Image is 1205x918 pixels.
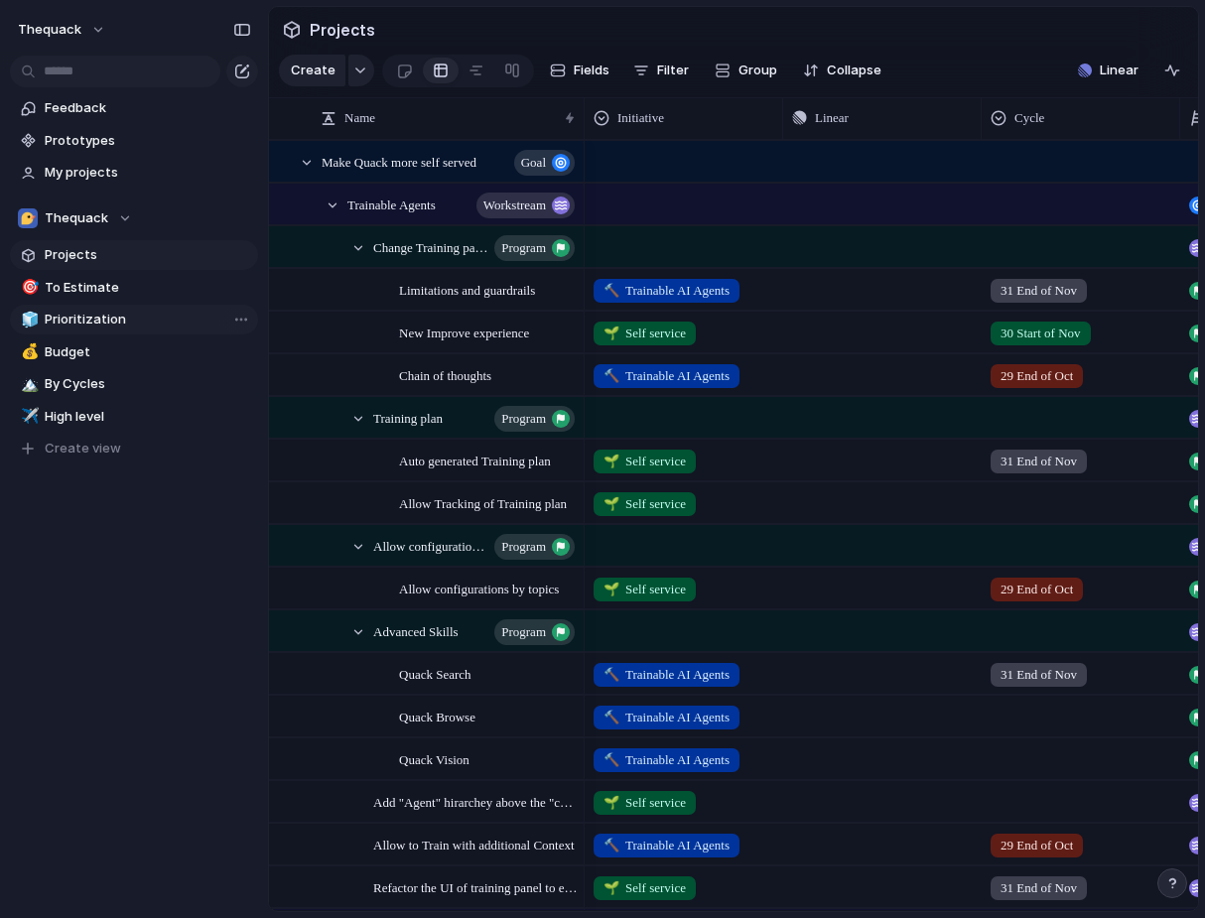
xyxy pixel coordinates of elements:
button: Group [705,55,787,86]
button: 🏔️ [18,374,38,394]
span: High level [45,407,251,427]
span: Trainable AI Agents [603,836,730,855]
span: Group [738,61,777,80]
a: ✈️High level [10,402,258,432]
span: Linear [1100,61,1138,80]
div: 🧊Prioritization [10,305,258,334]
span: Fields [574,61,609,80]
span: 🔨 [603,667,619,682]
span: Self service [603,878,686,898]
span: Refactor the UI of training panel to enhance experience and show diffrentiation of channels [373,875,578,898]
span: 31 End of Nov [1001,452,1077,471]
button: Fields [542,55,617,86]
span: 🔨 [603,838,619,852]
span: Limitations and guardrails [399,278,535,301]
button: thequack [9,14,116,46]
span: 🌱 [603,880,619,895]
span: Projects [306,12,379,48]
div: 🎯 [21,276,35,299]
span: Add "Agent" hirarchey above the "channel" [373,790,578,813]
span: Self service [603,494,686,514]
span: Quack Browse [399,705,475,727]
span: New Improve experience [399,321,529,343]
span: 🔨 [603,368,619,383]
span: Self service [603,580,686,599]
span: Self service [603,452,686,471]
span: Allow configurations by topics [373,534,488,557]
div: 🏔️ [21,373,35,396]
span: Collapse [827,61,881,80]
span: Cycle [1014,108,1044,128]
span: 🔨 [603,752,619,767]
button: ✈️ [18,407,38,427]
a: 🏔️By Cycles [10,369,258,399]
span: Budget [45,342,251,362]
span: Trainable Agents [347,193,436,215]
span: Trainable AI Agents [603,750,730,770]
span: Change Training panel UX [373,235,488,258]
span: Quack Search [399,662,471,685]
span: 29 End of Oct [1001,580,1073,599]
span: 29 End of Oct [1001,366,1073,386]
span: Make Quack more self served [322,150,476,173]
span: 🔨 [603,710,619,724]
button: Program [494,619,575,645]
button: Filter [625,55,697,86]
span: 31 End of Nov [1001,665,1077,685]
a: Prototypes [10,126,258,156]
span: Thequack [45,208,108,228]
button: Program [494,406,575,432]
span: To Estimate [45,278,251,298]
span: Quack Vision [399,747,469,770]
button: Program [494,534,575,560]
span: Projects [45,245,251,265]
button: 🎯 [18,278,38,298]
button: Thequack [10,203,258,233]
span: Filter [657,61,689,80]
span: Create [291,61,335,80]
span: Trainable AI Agents [603,665,730,685]
div: 🎯To Estimate [10,273,258,303]
span: Advanced Skills [373,619,459,642]
span: Trainable AI Agents [603,281,730,301]
span: Initiative [617,108,664,128]
span: Allow to Train with additional Context [373,833,575,855]
button: 💰 [18,342,38,362]
span: Program [501,618,546,646]
button: Create view [10,434,258,463]
span: Create view [45,439,121,459]
button: goal [514,150,575,176]
span: Self service [603,324,686,343]
span: Trainable AI Agents [603,708,730,727]
a: Projects [10,240,258,270]
span: Auto generated Training plan [399,449,551,471]
span: goal [521,149,546,177]
span: Prioritization [45,310,251,329]
span: By Cycles [45,374,251,394]
span: 🔨 [603,283,619,298]
span: 31 End of Nov [1001,878,1077,898]
span: 🌱 [603,454,619,468]
button: 🧊 [18,310,38,329]
a: Feedback [10,93,258,123]
span: Name [344,108,375,128]
span: 🌱 [603,582,619,596]
a: 💰Budget [10,337,258,367]
span: 29 End of Oct [1001,836,1073,855]
span: 30 Start of Nov [1001,324,1081,343]
span: Allow configurations by topics [399,577,559,599]
div: ✈️ [21,405,35,428]
span: workstream [483,192,546,219]
span: Chain of thoughts [399,363,491,386]
span: Linear [815,108,849,128]
span: 🌱 [603,496,619,511]
span: My projects [45,163,251,183]
span: Feedback [45,98,251,118]
span: Program [501,234,546,262]
a: My projects [10,158,258,188]
button: workstream [476,193,575,218]
span: Prototypes [45,131,251,151]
